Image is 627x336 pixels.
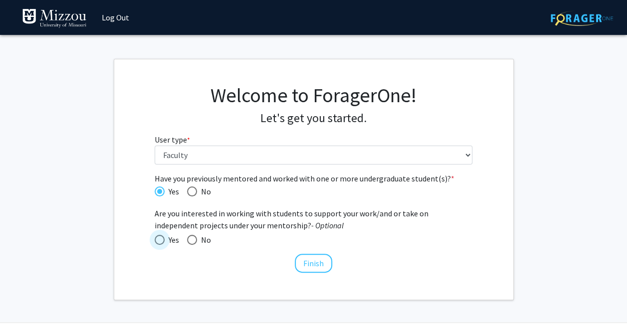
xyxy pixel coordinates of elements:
h4: Let's get you started. [155,111,472,126]
img: ForagerOne Logo [551,10,613,26]
span: Yes [165,234,179,246]
span: Yes [165,185,179,197]
span: No [197,234,211,246]
mat-radio-group: Have you previously mentored and worked with one or more undergraduate student(s)? [155,184,472,197]
span: Have you previously mentored and worked with one or more undergraduate student(s)? [155,172,472,184]
label: User type [155,134,190,146]
img: University of Missouri Logo [22,8,87,28]
i: - Optional [311,220,344,230]
iframe: Chat [7,291,42,329]
button: Finish [295,254,332,273]
h1: Welcome to ForagerOne! [155,83,472,107]
span: No [197,185,211,197]
span: Are you interested in working with students to support your work/and or take on independent proje... [155,207,472,231]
